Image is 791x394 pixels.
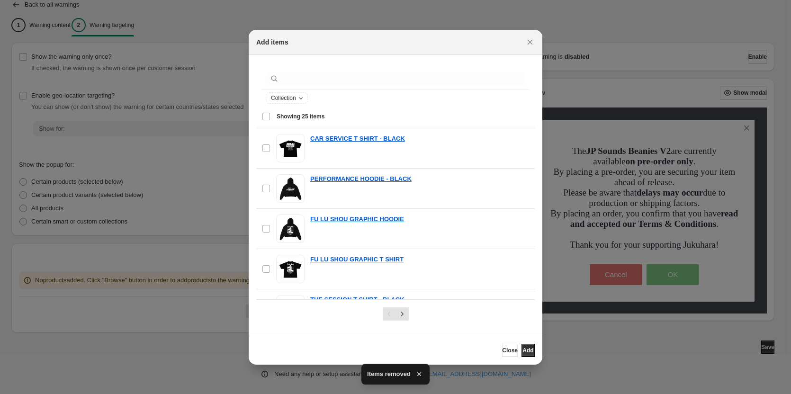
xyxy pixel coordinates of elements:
[367,369,411,379] span: Items removed
[310,215,404,224] a: FU LU SHOU GRAPHIC HOODIE
[502,344,518,357] button: Close
[502,347,518,354] span: Close
[310,255,404,264] a: FU LU SHOU GRAPHIC T SHIRT
[310,134,405,143] a: CAR SERVICE T SHIRT - BLACK
[310,174,412,184] a: PERFORMANCE HOODIE - BLACK
[395,307,409,321] button: Next
[521,344,535,357] button: Add
[266,93,307,103] button: Collection
[383,307,409,321] nav: Pagination
[310,295,404,304] a: THE SESSION T SHIRT - BLACK
[256,37,288,47] h2: Add items
[523,36,537,49] button: Close
[271,94,296,102] span: Collection
[522,347,533,354] span: Add
[277,113,324,120] span: Showing 25 items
